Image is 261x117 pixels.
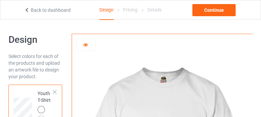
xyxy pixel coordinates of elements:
div: Select colors for each of the products and upload an artwork file to design your product. [8,53,63,80]
h1: Design [8,34,63,46]
div: Details [147,0,162,19]
div: Pricing [123,0,138,19]
div: Design [99,0,114,20]
div: Continue [192,4,236,16]
a: Back to dashboard [24,7,71,13]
